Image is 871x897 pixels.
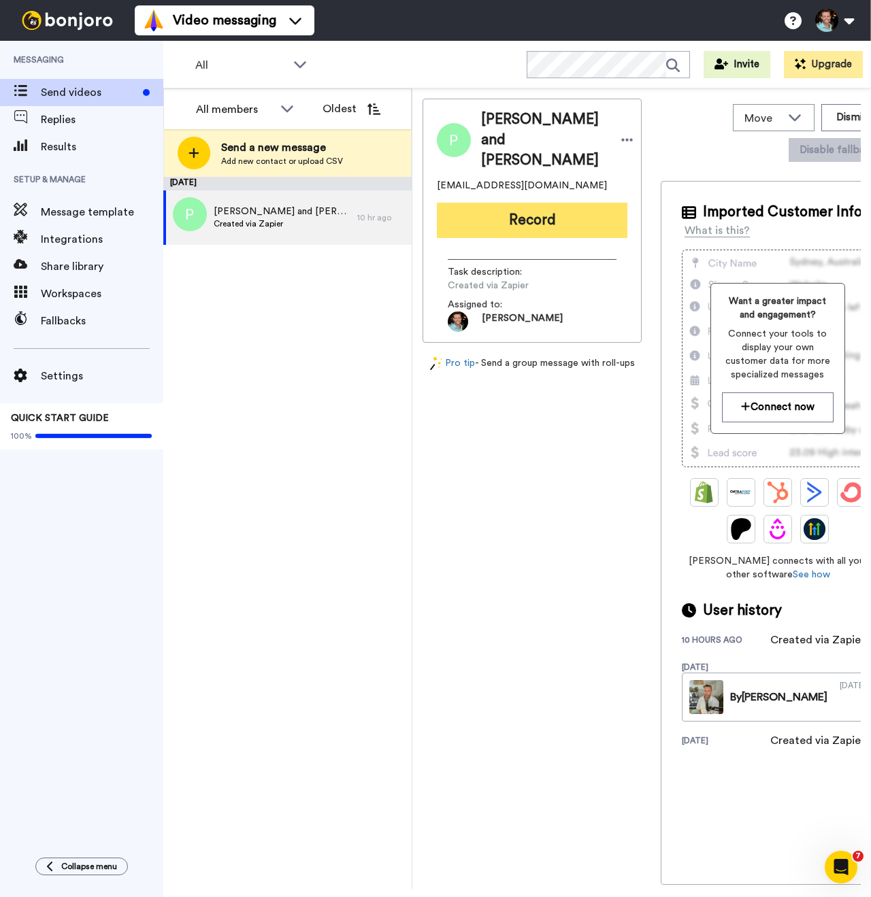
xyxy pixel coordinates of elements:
span: User history [703,600,782,621]
span: [PERSON_NAME] and [PERSON_NAME] [481,109,608,171]
span: Results [41,139,163,155]
span: Created via Zapier [214,218,350,229]
img: Hubspot [767,481,789,503]
button: Collapse menu [35,858,128,875]
span: Fallbacks [41,313,163,329]
button: Oldest [312,95,391,122]
div: What is this? [685,222,750,239]
img: Shopify [693,481,715,503]
img: p.png [173,197,207,231]
span: Share library [41,258,163,275]
img: Patreon [730,518,752,540]
div: Created via Zapier [770,732,865,749]
span: Integrations [41,231,163,248]
iframe: Intercom live chat [825,851,857,883]
span: [PERSON_NAME] and [PERSON_NAME] [214,205,350,218]
div: [DATE] [682,662,770,673]
span: Assigned to: [448,298,543,311]
div: By [PERSON_NAME] [730,689,827,705]
div: 10 hr ago [357,212,405,223]
div: 10 hours ago [682,634,770,648]
span: Message template [41,204,163,220]
span: Send a new message [221,139,343,156]
span: Connect your tools to display your own customer data for more specialized messages [722,327,834,382]
img: Ontraport [730,481,752,503]
a: See how [793,570,830,579]
div: - Send a group message with roll-ups [423,356,642,371]
div: Created via Zapier [770,632,865,648]
img: magic-wand.svg [430,356,442,371]
span: Video messaging [173,11,276,30]
img: 4053199d-47a1-4672-9143-02c436ae7db4-1726044582.jpg [448,311,468,332]
img: ActiveCampaign [804,481,825,503]
span: Collapse menu [61,861,117,872]
img: GoHighLevel [804,518,825,540]
span: [PERSON_NAME] [482,311,563,332]
span: Workspaces [41,286,163,302]
span: Move [744,110,781,126]
span: Settings [41,368,163,384]
span: 100% [11,430,32,441]
span: Want a greater impact and engagement? [722,294,834,322]
div: [DATE] [840,680,866,714]
img: bj-logo-header-white.svg [16,11,118,30]
img: 49b97612-89d2-4f20-a4fd-c2bef281140c-thumb.jpg [689,680,723,714]
span: 7 [853,851,864,862]
img: Drip [767,518,789,540]
span: All [195,57,286,73]
span: Send videos [41,84,137,101]
img: vm-color.svg [143,10,165,31]
button: Upgrade [784,51,863,78]
span: Add new contact or upload CSV [221,156,343,167]
span: Replies [41,112,163,128]
img: Image of Patricia and Edin Filipovic [437,123,471,157]
div: [DATE] [163,177,412,190]
button: Connect now [722,392,834,422]
span: Created via Zapier [448,279,577,292]
span: Imported Customer Info [703,202,862,222]
a: Pro tip [430,356,475,371]
button: Record [437,203,627,238]
span: QUICK START GUIDE [11,413,109,423]
div: [DATE] [682,735,770,749]
img: ConvertKit [840,481,862,503]
span: Task description : [448,265,543,279]
span: [EMAIL_ADDRESS][DOMAIN_NAME] [437,179,607,192]
div: All members [196,101,274,118]
button: Invite [704,51,770,78]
